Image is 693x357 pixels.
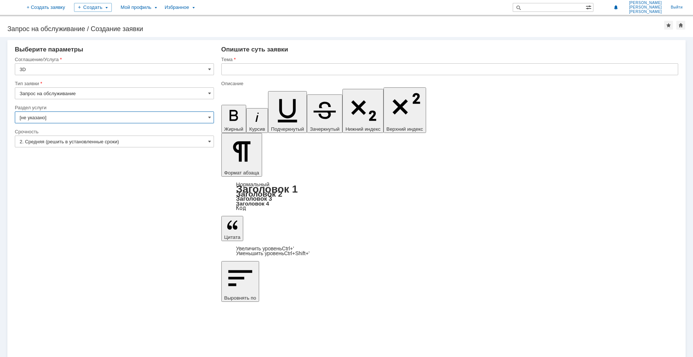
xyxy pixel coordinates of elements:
[15,57,212,62] div: Соглашение/Услуга
[268,91,307,133] button: Подчеркнутый
[15,46,83,53] span: Выберите параметры
[236,246,294,251] a: Increase
[7,25,664,33] div: Запрос на обслуживание / Создание заявки
[271,126,304,132] span: Подчеркнутый
[386,126,423,132] span: Верхний индекс
[384,87,426,133] button: Верхний индекс
[221,182,678,211] div: Формат абзаца
[236,190,282,198] a: Заголовок 2
[221,57,677,62] div: Тема
[236,181,269,187] a: Нормальный
[284,250,309,256] span: Ctrl+Shift+'
[15,105,212,110] div: Раздел услуги
[236,200,269,207] a: Заголовок 4
[221,216,244,241] button: Цитата
[236,195,272,202] a: Заголовок 3
[221,46,288,53] span: Опишите суть заявки
[236,205,246,211] a: Код
[221,133,262,177] button: Формат абзаца
[629,10,662,14] span: [PERSON_NAME]
[224,126,244,132] span: Жирный
[221,261,259,302] button: Выровнять по
[236,183,298,195] a: Заголовок 1
[676,21,685,30] div: Сделать домашней страницей
[224,170,259,176] span: Формат абзаца
[629,1,662,5] span: [PERSON_NAME]
[15,81,212,86] div: Тип заявки
[224,234,241,240] span: Цитата
[221,246,678,256] div: Цитата
[586,3,593,10] span: Расширенный поиск
[307,94,342,133] button: Зачеркнутый
[342,89,384,133] button: Нижний индекс
[236,250,310,256] a: Decrease
[664,21,673,30] div: Добавить в избранное
[310,126,339,132] span: Зачеркнутый
[282,246,294,251] span: Ctrl+'
[345,126,381,132] span: Нижний индекс
[221,105,247,133] button: Жирный
[15,129,212,134] div: Срочность
[74,3,112,12] div: Создать
[221,81,677,86] div: Описание
[249,126,265,132] span: Курсив
[224,295,256,301] span: Выровнять по
[629,5,662,10] span: [PERSON_NAME]
[246,108,268,133] button: Курсив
